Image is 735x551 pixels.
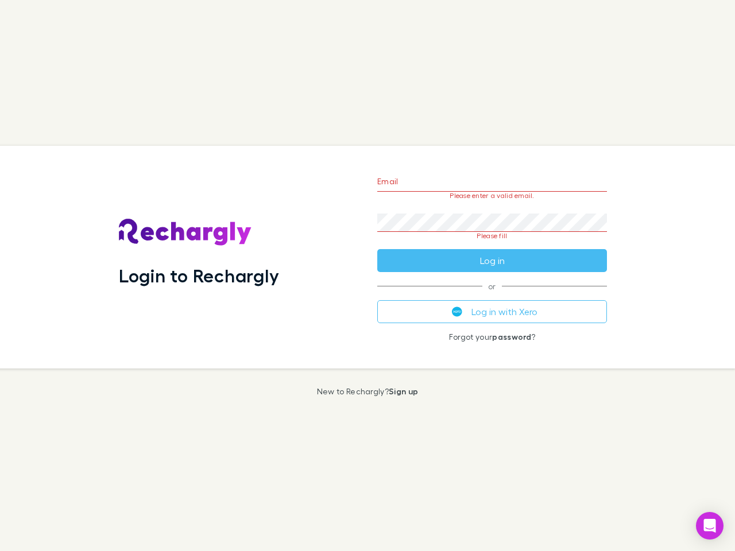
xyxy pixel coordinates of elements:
p: New to Rechargly? [317,387,419,396]
h1: Login to Rechargly [119,265,279,286]
button: Log in [377,249,607,272]
span: or [377,286,607,286]
div: Open Intercom Messenger [696,512,724,540]
button: Log in with Xero [377,300,607,323]
p: Forgot your ? [377,332,607,342]
a: Sign up [389,386,418,396]
a: password [492,332,531,342]
p: Please enter a valid email. [377,192,607,200]
img: Rechargly's Logo [119,219,252,246]
p: Please fill [377,232,607,240]
img: Xero's logo [452,306,462,317]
